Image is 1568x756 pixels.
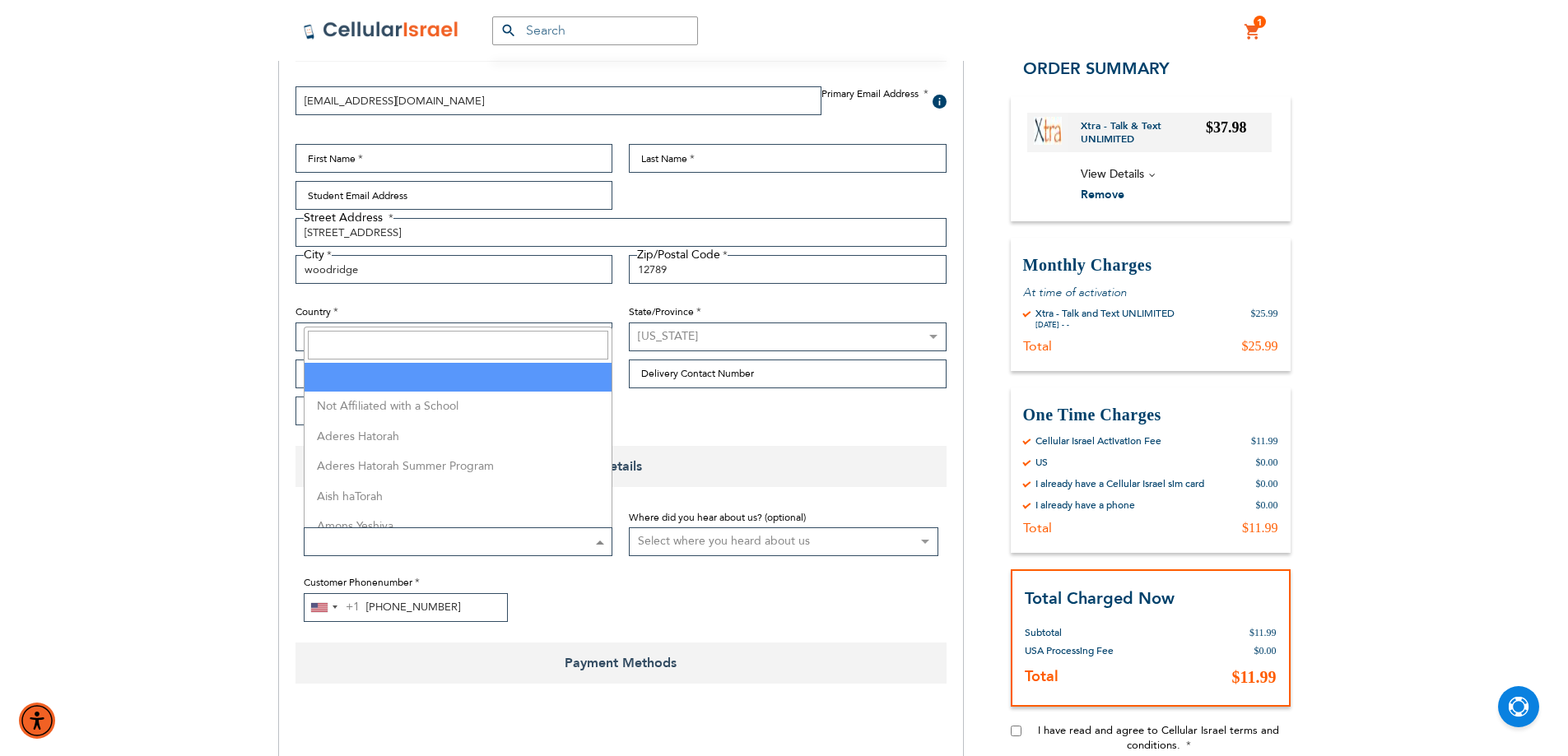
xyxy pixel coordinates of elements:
p: At time of activation [1023,285,1278,300]
div: $0.00 [1256,477,1278,490]
li: Aderes Hatorah Summer Program [305,452,612,482]
div: Cellular Israel Activation Fee [1035,434,1161,448]
div: $11.99 [1251,434,1278,448]
span: USA Processing Fee [1025,644,1114,657]
span: Remove [1081,187,1124,202]
img: Xtra - Talk & Text UNLIMITED [1034,117,1062,145]
span: $37.98 [1206,119,1247,136]
div: Xtra - Talk and Text UNLIMITED [1035,307,1175,320]
div: I already have a phone [1035,499,1135,512]
a: 1 [1244,22,1262,42]
span: Payment Methods [295,642,947,684]
span: Order Summary [1023,58,1170,80]
span: $11.99 [1249,627,1277,638]
li: Aish haTorah [305,482,612,513]
div: $25.99 [1242,338,1278,355]
strong: Total Charged Now [1025,587,1175,610]
div: +1 [346,597,360,618]
div: Total [1023,338,1052,355]
input: Search [308,331,609,359]
div: I already have a Cellular Israel sim card [1035,477,1204,490]
div: $0.00 [1256,456,1278,469]
span: Customer Phonenumber [304,576,412,589]
span: $11.99 [1232,668,1277,686]
li: Not Affiliated with a School [305,392,612,422]
span: Where did you hear about us? (optional) [629,511,806,524]
a: Xtra - Talk & Text UNLIMITED [1081,119,1207,146]
div: [DATE] - - [1035,320,1175,330]
li: Aderes Hatorah [305,422,612,452]
div: Accessibility Menu [19,703,55,739]
span: Details [295,446,947,487]
h3: Monthly Charges [1023,254,1278,276]
span: View Details [1081,166,1144,182]
th: Subtotal [1025,611,1153,642]
li: Amons Yeshiva [305,512,612,542]
img: Cellular Israel Logo [303,21,459,40]
span: 1 [1257,16,1263,29]
input: Search [492,16,698,45]
span: Primary Email Address [821,87,919,100]
div: $25.99 [1251,307,1278,330]
span: I have read and agree to Cellular Israel terms and conditions. [1038,723,1279,753]
strong: Total [1025,666,1059,687]
input: e.g. 201-555-0123 [304,593,508,622]
div: $0.00 [1256,499,1278,512]
div: $11.99 [1242,520,1277,536]
button: Selected country [305,594,360,621]
span: $0.00 [1254,645,1277,656]
div: US [1035,456,1048,469]
div: Total [1023,520,1052,536]
h3: One Time Charges [1023,404,1278,426]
